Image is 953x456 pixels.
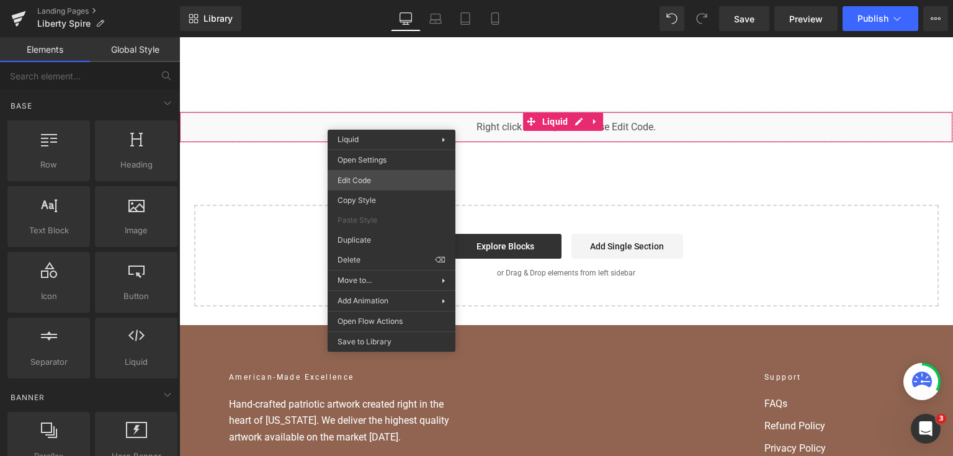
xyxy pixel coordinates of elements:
button: Redo [689,6,714,31]
iframe: Intercom live chat [911,414,941,444]
a: Mobile [480,6,510,31]
a: Privacy Policy [585,404,724,419]
span: Copy Style [338,195,445,206]
p: or Drag & Drop elements from left sidebar [35,231,740,240]
a: Desktop [391,6,421,31]
a: Add Single Section [392,197,504,221]
span: Image [99,224,174,237]
button: Undo [660,6,684,31]
span: Liquid [360,75,392,94]
a: FAQs [585,359,724,374]
a: Global Style [90,37,180,62]
span: Add Animation [338,295,442,306]
span: 3 [936,414,946,424]
span: Open Flow Actions [338,316,445,327]
h2: Support [585,334,724,347]
span: Library [204,13,233,24]
button: More [923,6,948,31]
span: Banner [9,391,46,403]
a: Refund Policy [585,382,724,396]
a: New Library [180,6,241,31]
span: Duplicate [338,235,445,246]
span: Liquid [99,355,174,369]
a: Preview [774,6,838,31]
span: Publish [857,14,888,24]
h2: American-Made Excellence [50,334,285,347]
span: Save to Library [338,336,445,347]
span: Liquid [338,135,359,144]
span: Edit Code [338,175,445,186]
button: Publish [843,6,918,31]
span: Liberty Spire [37,19,91,29]
span: Paste Style [338,215,445,226]
span: Heading [99,158,174,171]
span: Separator [11,355,86,369]
span: Preview [789,12,823,25]
a: Explore Blocks [271,197,382,221]
span: Save [734,12,754,25]
span: Base [9,100,34,112]
span: Text Block [11,224,86,237]
a: Tablet [450,6,480,31]
span: Button [99,290,174,303]
a: Laptop [421,6,450,31]
span: Icon [11,290,86,303]
span: ⌫ [435,254,445,266]
span: Row [11,158,86,171]
span: Open Settings [338,154,445,166]
span: Move to... [338,275,442,286]
a: Landing Pages [37,6,180,16]
span: Delete [338,254,435,266]
a: Expand / Collapse [408,75,424,94]
p: Hand-crafted patriotic artwork created right in the heart of [US_STATE]. We deliver the highest q... [50,359,285,408]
